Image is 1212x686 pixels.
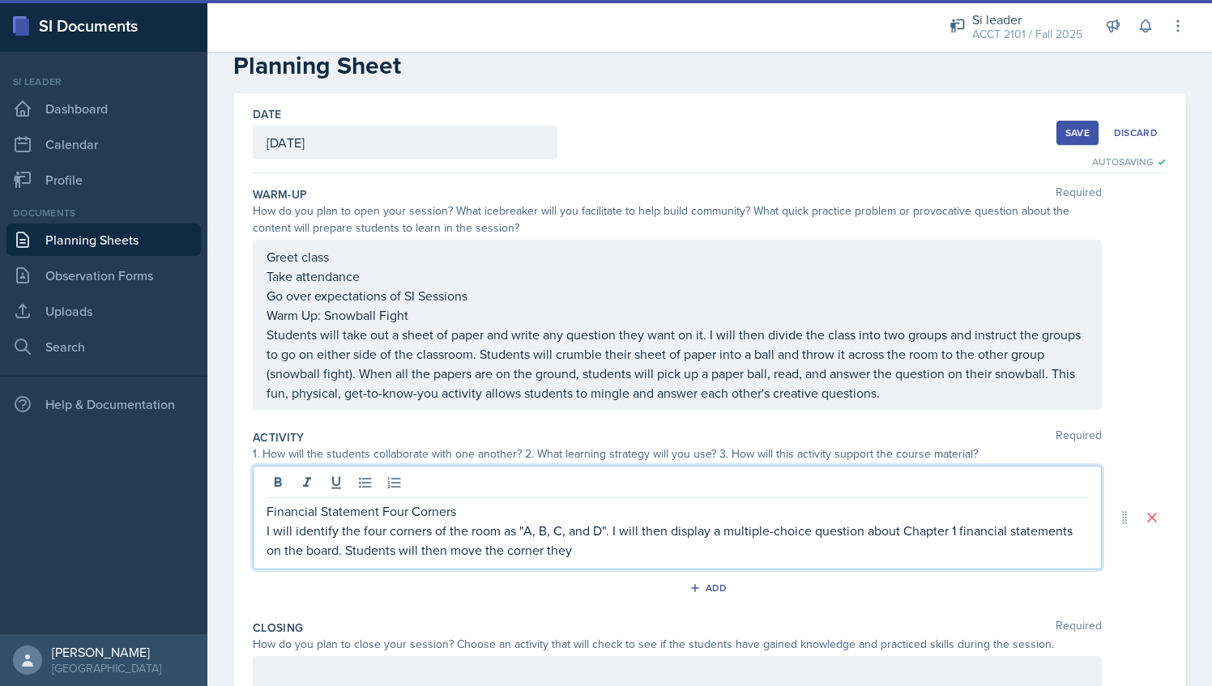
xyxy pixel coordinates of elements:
div: Autosaving [1092,155,1167,169]
div: Discard [1114,126,1158,139]
div: How do you plan to close your session? Choose an activity that will check to see if the students ... [253,636,1102,653]
label: Activity [253,429,305,445]
a: Calendar [6,128,201,160]
span: Required [1056,620,1102,636]
span: Required [1056,186,1102,202]
div: Save [1065,126,1090,139]
span: Required [1056,429,1102,445]
p: Greet class [267,247,1088,266]
h2: Planning Sheet [233,51,1186,80]
p: Warm Up: Snowball Fight [267,305,1088,325]
label: Closing [253,620,303,636]
label: Warm-Up [253,186,307,202]
a: Search [6,330,201,363]
p: Financial Statement Four Corners [267,501,1088,521]
div: 1. How will the students collaborate with one another? 2. What learning strategy will you use? 3.... [253,445,1102,462]
label: Date [253,106,281,122]
a: Dashboard [6,92,201,125]
div: Help & Documentation [6,388,201,420]
div: ACCT 2101 / Fall 2025 [972,26,1082,43]
div: [PERSON_NAME] [52,644,161,660]
div: How do you plan to open your session? What icebreaker will you facilitate to help build community... [253,202,1102,236]
div: Si leader [6,75,201,89]
div: Documents [6,206,201,220]
a: Uploads [6,295,201,327]
div: Add [693,582,728,594]
div: Si leader [972,10,1082,29]
button: Save [1056,121,1099,145]
a: Profile [6,164,201,196]
p: I will identify the four corners of the room as "A, B, C, and D". I will then display a multiple-... [267,521,1088,560]
button: Add [684,576,736,600]
p: Go over expectations of SI Sessions [267,286,1088,305]
p: Students will take out a sheet of paper and write any question they want on it. I will then divid... [267,325,1088,403]
p: Take attendance [267,266,1088,286]
a: Planning Sheets [6,224,201,256]
div: [GEOGRAPHIC_DATA] [52,660,161,676]
button: Discard [1105,121,1167,145]
a: Observation Forms [6,259,201,292]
